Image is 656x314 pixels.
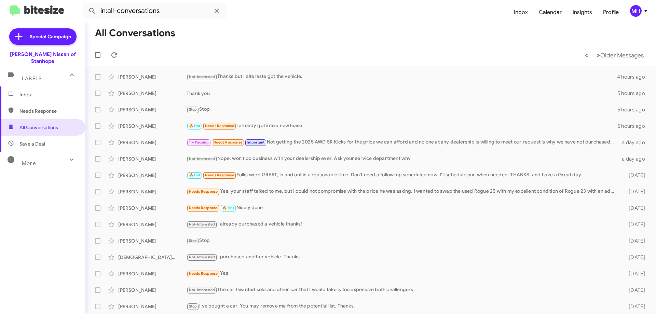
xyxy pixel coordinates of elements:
span: Special Campaign [30,33,71,40]
div: [PERSON_NAME] [118,270,187,277]
span: Not-Interested [189,156,215,161]
div: [PERSON_NAME] [118,123,187,129]
span: 🔥 Hot [222,206,234,210]
div: Stop [187,237,618,245]
div: Yes, your staff talked to me, but I could not compromise with the price he was asking. I wanted t... [187,188,618,195]
div: [PERSON_NAME] [118,90,187,97]
span: More [22,160,36,166]
div: I purchased another vehicle. Thanks [187,253,618,261]
a: Insights [567,2,598,22]
span: Stop [189,238,197,243]
span: 🔥 Hot [189,124,201,128]
div: I already purchased a vehicle thanks! [187,220,618,228]
div: [DATE] [618,303,651,310]
a: Inbox [508,2,533,22]
div: Not getting the 2025 AWD SR Kicks for the price we can afford and no one at any dealership is wil... [187,138,618,146]
button: MH [624,5,648,17]
span: Needs Response [205,173,234,177]
div: [DATE] [618,188,651,195]
span: Important [247,140,264,145]
span: Needs Response [19,108,78,114]
span: Older Messages [600,52,644,59]
div: [PERSON_NAME] [118,287,187,293]
div: Folks were GREAT, in and out in a reasonable time. Don't need a follow-up scheduled now; I'll sch... [187,171,618,179]
div: [DATE] [618,172,651,179]
span: Stop [189,304,197,309]
div: MH [630,5,642,17]
div: The car I wanted sold and other car that I would take is too expensive both challengers [187,286,618,294]
span: Needs Response [189,271,218,276]
div: 5 hours ago [617,123,651,129]
div: [PERSON_NAME] [118,221,187,228]
div: [DEMOGRAPHIC_DATA][PERSON_NAME] [118,254,187,261]
div: [PERSON_NAME] [118,155,187,162]
div: [PERSON_NAME] [118,188,187,195]
div: [PERSON_NAME] [118,303,187,310]
div: Thanks but I alteraste got the vehicle. [187,73,617,81]
div: [PERSON_NAME] [118,172,187,179]
span: « [585,51,589,59]
div: 4 hours ago [617,73,651,80]
button: Previous [581,48,593,62]
span: Save a Deal [19,140,45,147]
a: Special Campaign [9,28,77,45]
span: Labels [22,76,42,82]
span: 🔥 Hot [189,173,201,177]
div: Yes [187,270,618,277]
span: Needs Response [213,140,242,145]
h1: All Conversations [95,28,175,39]
span: » [597,51,600,59]
div: Stop [187,106,617,113]
div: [PERSON_NAME] [118,73,187,80]
a: Calendar [533,2,567,22]
span: Not-Interested [189,288,215,292]
div: [DATE] [618,287,651,293]
span: Inbox [19,91,78,98]
div: I've bought a car. You may remove me from the potential list. Thanks. [187,302,618,310]
span: Not-Interested [189,74,215,79]
div: Nope, won't do business with your dealership ever. Ask your service department why [187,155,618,163]
span: Not-Interested [189,222,215,227]
div: [DATE] [618,254,651,261]
span: Try Pausing [189,140,209,145]
nav: Page navigation example [581,48,648,62]
div: [PERSON_NAME] [118,139,187,146]
span: Needs Response [189,206,218,210]
div: 5 hours ago [617,90,651,97]
div: [DATE] [618,221,651,228]
div: [DATE] [618,205,651,211]
div: [PERSON_NAME] [118,205,187,211]
span: Needs Response [189,189,218,194]
div: a day ago [618,155,651,162]
div: [DATE] [618,237,651,244]
span: All Conversations [19,124,58,131]
div: [DATE] [618,270,651,277]
button: Next [592,48,648,62]
span: Stop [189,107,197,112]
input: Search [83,3,226,19]
a: Profile [598,2,624,22]
div: [PERSON_NAME] [118,106,187,113]
span: Needs Response [205,124,234,128]
div: a day ago [618,139,651,146]
span: Not-Interested [189,255,215,259]
div: 5 hours ago [617,106,651,113]
div: Nicely done [187,204,618,212]
div: Thank you [187,90,617,97]
div: [PERSON_NAME] [118,237,187,244]
div: I already got into a new lease [187,122,617,130]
